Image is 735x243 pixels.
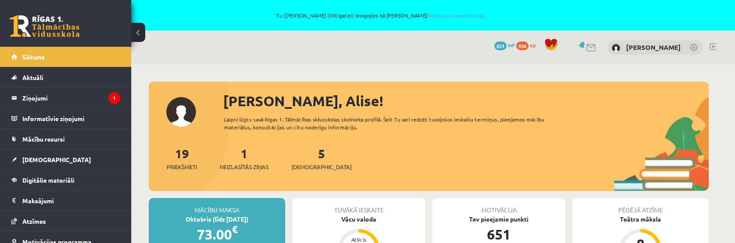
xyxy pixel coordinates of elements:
[572,215,709,224] div: Teātra māksla
[22,156,91,163] span: [DEMOGRAPHIC_DATA]
[432,198,565,215] div: Motivācija
[108,92,120,104] i: 1
[612,44,620,52] img: Alise Dilevka
[11,129,120,149] a: Mācību resursi
[10,15,80,37] a: Rīgas 1. Tālmācības vidusskola
[11,211,120,231] a: Atzīmes
[11,149,120,170] a: [DEMOGRAPHIC_DATA]
[11,170,120,190] a: Digitālie materiāli
[22,135,65,143] span: Mācību resursi
[167,163,197,171] span: Priekšmeti
[516,42,540,49] a: 936 xp
[11,88,120,108] a: Ziņojumi1
[22,88,120,108] legend: Ziņojumi
[101,13,661,18] span: Tu ([PERSON_NAME] (Mitigate)) ielogojies kā [PERSON_NAME]
[149,198,285,215] div: Mācību maksa
[11,191,120,211] a: Maksājumi
[292,215,425,224] div: Vācu valoda
[232,223,238,236] span: €
[346,237,372,242] div: Atlicis
[22,217,46,225] span: Atzīmes
[530,42,535,49] span: xp
[149,215,285,224] div: Oktobris (līdz [DATE])
[291,146,352,171] a: 5[DEMOGRAPHIC_DATA]
[224,115,560,131] div: Laipni lūgts savā Rīgas 1. Tālmācības vidusskolas skolnieka profilā. Šeit Tu vari redzēt tuvojošo...
[220,163,269,171] span: Neizlasītās ziņas
[626,43,681,52] a: [PERSON_NAME]
[22,176,74,184] span: Digitālie materiāli
[292,198,425,215] div: Tuvākā ieskaite
[167,146,197,171] a: 19Priekšmeti
[508,42,515,49] span: mP
[494,42,515,49] a: 651 mP
[11,108,120,128] a: Informatīvie ziņojumi
[223,90,709,111] div: [PERSON_NAME], Alise!
[22,73,43,81] span: Aktuāli
[22,53,45,61] span: Sākums
[22,191,120,211] legend: Maksājumi
[427,12,486,19] a: Atpakaļ uz savu lietotāju
[291,163,352,171] span: [DEMOGRAPHIC_DATA]
[11,67,120,87] a: Aktuāli
[22,108,120,128] legend: Informatīvie ziņojumi
[516,42,528,50] span: 936
[494,42,507,50] span: 651
[220,146,269,171] a: 1Neizlasītās ziņas
[432,215,565,224] div: Tev pieejamie punkti
[572,198,709,215] div: Pēdējā atzīme
[11,47,120,67] a: Sākums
